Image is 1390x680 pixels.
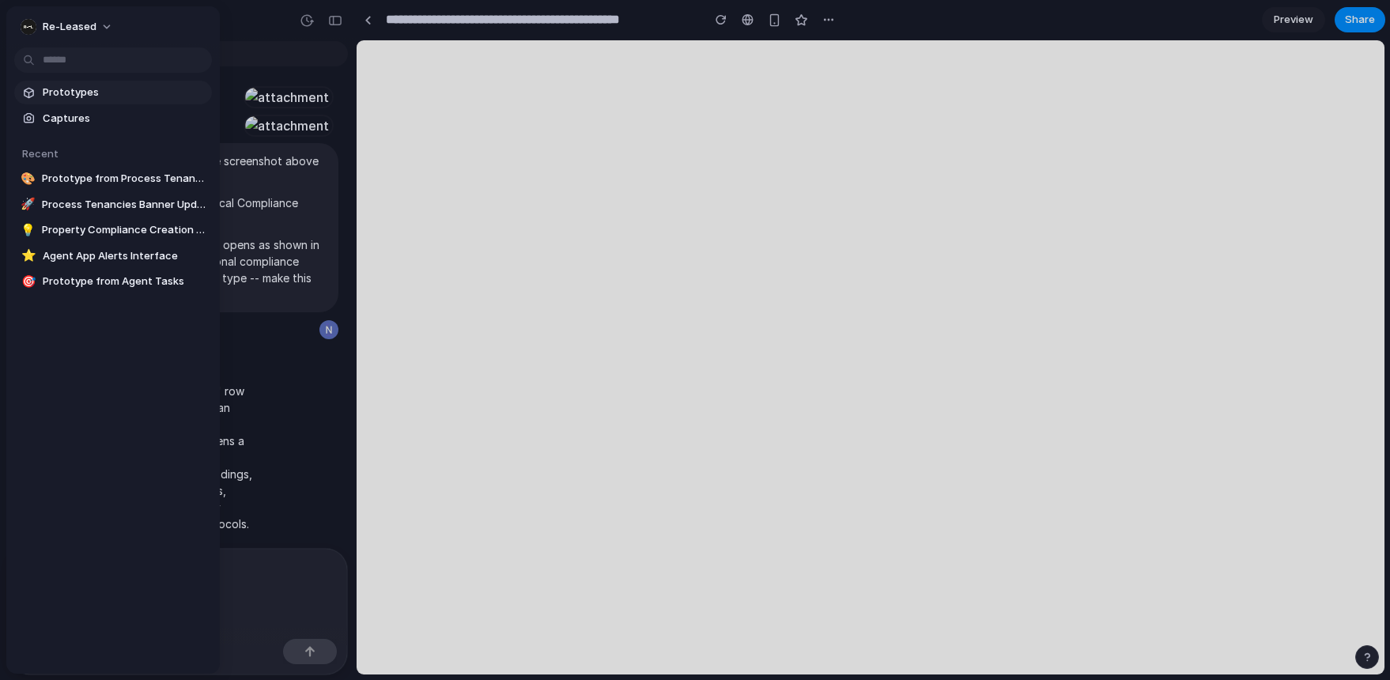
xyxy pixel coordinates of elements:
span: Process Tenancies Banner Update [42,197,206,213]
div: 🎨 [21,171,36,187]
div: ⭐ [21,248,36,264]
span: Agent App Alerts Interface [43,248,206,264]
a: 🎨Prototype from Process Tenancy Review - Re-Leased [14,167,212,191]
span: Recent [22,147,59,160]
a: Prototypes [14,81,212,104]
span: Property Compliance Creation Interface Adjustment [42,222,206,238]
span: Prototype from Process Tenancy Review - Re-Leased [42,171,206,187]
span: Prototypes [43,85,206,100]
div: 🚀 [21,197,36,213]
span: Re-Leased [43,19,96,35]
div: 🎯 [21,274,36,289]
span: Captures [43,111,206,127]
a: Captures [14,107,212,130]
span: Prototype from Agent Tasks [43,274,206,289]
a: ⭐Agent App Alerts Interface [14,244,212,268]
a: 💡Property Compliance Creation Interface Adjustment [14,218,212,242]
div: 💡 [21,222,36,238]
a: 🚀Process Tenancies Banner Update [14,193,212,217]
button: Re-Leased [14,14,121,40]
a: 🎯Prototype from Agent Tasks [14,270,212,293]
